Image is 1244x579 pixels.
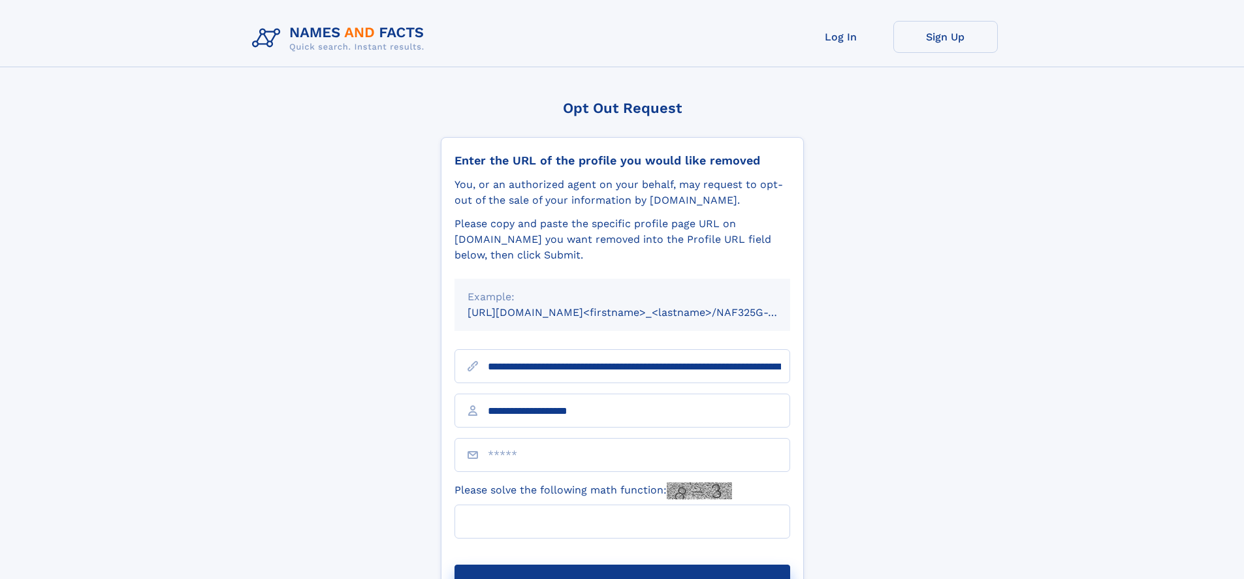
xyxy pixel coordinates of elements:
[789,21,893,53] a: Log In
[455,177,790,208] div: You, or an authorized agent on your behalf, may request to opt-out of the sale of your informatio...
[247,21,435,56] img: Logo Names and Facts
[468,306,815,319] small: [URL][DOMAIN_NAME]<firstname>_<lastname>/NAF325G-xxxxxxxx
[468,289,777,305] div: Example:
[893,21,998,53] a: Sign Up
[441,100,804,116] div: Opt Out Request
[455,216,790,263] div: Please copy and paste the specific profile page URL on [DOMAIN_NAME] you want removed into the Pr...
[455,153,790,168] div: Enter the URL of the profile you would like removed
[455,482,732,499] label: Please solve the following math function:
